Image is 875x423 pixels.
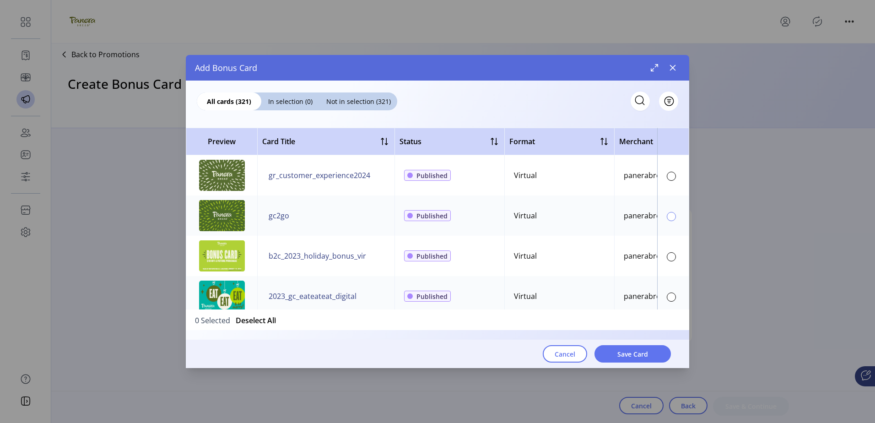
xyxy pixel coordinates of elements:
[195,315,230,325] span: 0 Selected
[319,97,397,106] span: Not in selection (321)
[199,200,245,231] img: preview
[262,136,295,147] span: Card Title
[594,345,671,363] button: Save Card
[269,250,366,261] span: b2c_2023_holiday_bonus_vir
[624,170,669,181] div: panerabread
[624,291,669,302] div: panerabread
[267,208,291,223] button: gc2go
[267,168,372,183] button: gr_customer_experience2024
[261,92,319,110] div: In selection (0)
[416,251,448,261] span: Published
[199,281,245,312] img: preview
[543,345,587,363] button: Cancel
[236,315,276,326] button: Deselect All
[416,292,448,301] span: Published
[514,250,537,261] div: Virtual
[400,136,421,147] div: Status
[514,170,537,181] div: Virtual
[514,291,537,302] div: Virtual
[617,349,648,359] span: Save Card
[267,249,368,263] button: b2c_2023_holiday_bonus_vir
[416,171,448,180] span: Published
[619,136,653,147] span: Merchant
[197,97,261,106] span: All cards (321)
[195,62,257,74] span: Add Bonus Card
[191,136,253,147] span: Preview
[624,210,669,221] div: panerabread
[261,97,319,106] span: In selection (0)
[267,289,358,304] button: 2023_gc_eateateat_digital
[319,92,397,110] div: Not in selection (321)
[199,160,245,191] img: preview
[555,349,575,359] span: Cancel
[416,211,448,221] span: Published
[199,240,245,271] img: preview
[509,136,535,147] span: Format
[197,92,261,110] div: All cards (321)
[269,210,289,221] span: gc2go
[514,210,537,221] div: Virtual
[269,291,356,302] span: 2023_gc_eateateat_digital
[659,92,678,111] button: Filter Button
[269,170,370,181] span: gr_customer_experience2024
[624,250,669,261] div: panerabread
[647,60,662,75] button: Maximize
